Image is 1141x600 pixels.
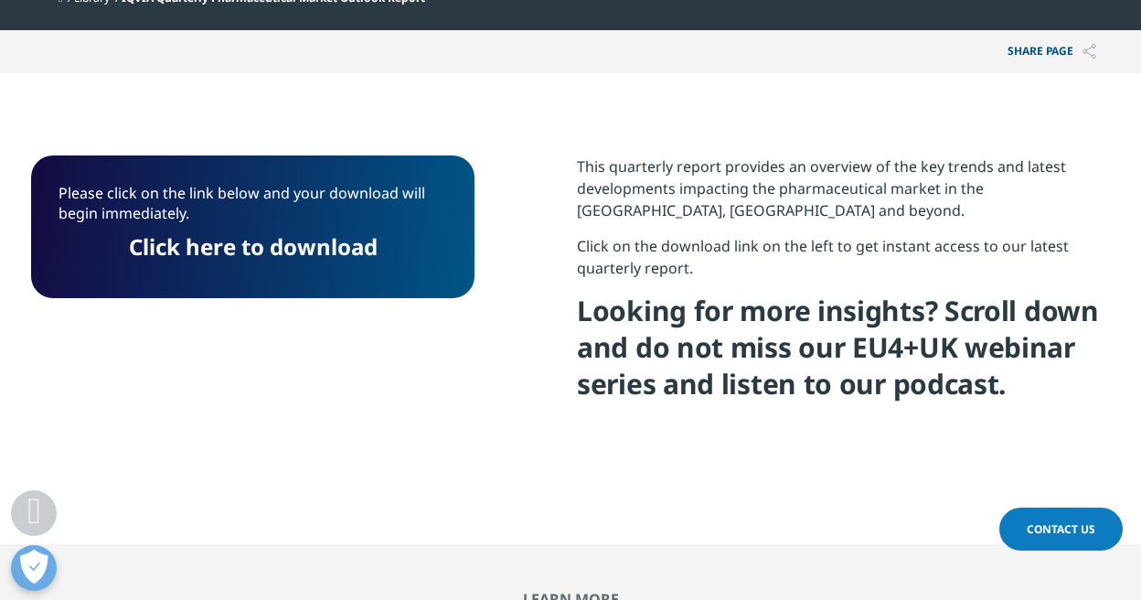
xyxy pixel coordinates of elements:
[577,293,1110,416] h4: Looking for more insights? Scroll down and do not miss our EU4+UK webinar series and listen to ou...
[577,155,1110,235] p: This quarterly report provides an overview of the key trends and latest developments impacting th...
[59,183,447,237] p: Please click on the link below and your download will begin immediately.
[129,231,378,262] a: Click here to download
[999,508,1123,551] a: Contact Us
[1082,44,1096,59] img: Share PAGE
[994,30,1110,73] p: Share PAGE
[11,545,57,591] button: Open Preferences
[577,235,1110,293] p: Click on the download link on the left to get instant access to our latest quarterly report.
[1027,521,1095,537] span: Contact Us
[994,30,1110,73] button: Share PAGEShare PAGE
